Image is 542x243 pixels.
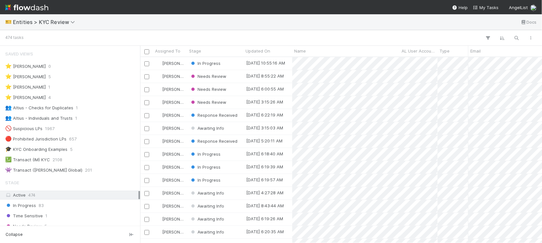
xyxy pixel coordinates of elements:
span: [PERSON_NAME] [162,164,195,170]
span: In Progress [190,61,221,66]
span: Assigned To [155,48,180,54]
input: Toggle Row Selected [144,152,149,157]
img: avatar_73a733c5-ce41-4a22-8c93-0dca612da21e.png [156,87,161,92]
input: Toggle Row Selected [144,100,149,105]
span: 1 [45,212,47,220]
div: [DATE] 6:22:19 AM [246,112,283,118]
span: Type [440,48,450,54]
span: 1 [48,83,50,91]
span: 2108 [53,156,62,164]
div: Response Received [190,138,237,144]
div: Active [5,191,139,199]
span: ⭐ [5,84,12,90]
span: [PERSON_NAME] [162,74,195,79]
span: Time Sensitive [5,212,43,220]
span: 👥 [5,115,12,121]
span: [PERSON_NAME] [162,190,195,196]
span: [PERSON_NAME] [162,152,195,157]
img: avatar_d8fc9ee4-bd1b-4062-a2a8-84feb2d97839.png [530,5,537,11]
span: Stage [5,176,19,189]
span: [PERSON_NAME] [162,113,195,118]
span: 0 [48,62,51,70]
input: Toggle Row Selected [144,178,149,183]
div: [PERSON_NAME] [5,83,46,91]
img: avatar_73a733c5-ce41-4a22-8c93-0dca612da21e.png [156,100,161,105]
div: Prohibited Jurisdiction LPs [5,135,66,143]
span: Updated On [246,48,270,54]
span: Email [470,48,481,54]
input: Toggle Row Selected [144,217,149,222]
span: [PERSON_NAME] [162,177,195,183]
span: 474 [28,192,35,198]
span: Entities > KYC Review [13,19,78,25]
div: [PERSON_NAME] [156,190,184,196]
span: [PERSON_NAME] [162,216,195,222]
div: [PERSON_NAME] [156,216,184,222]
div: Awaiting Info [190,229,224,235]
input: Toggle Row Selected [144,191,149,196]
div: In Progress [190,164,221,170]
img: avatar_7d83f73c-397d-4044-baf2-bb2da42e298f.png [156,61,161,66]
div: [PERSON_NAME] [156,60,184,67]
img: avatar_1a1d5361-16dd-4910-a949-020dcd9f55a3.png [156,216,161,222]
span: [PERSON_NAME] [162,139,195,144]
div: [PERSON_NAME] [156,203,184,209]
span: 🚫 [5,126,12,131]
div: Needs Review [190,86,226,92]
span: Stage [189,48,201,54]
a: Docs [520,18,537,26]
span: AL User Account Name [402,48,436,54]
span: 201 [85,166,92,174]
div: [DATE] 3:15:26 AM [246,99,283,105]
img: avatar_7d83f73c-397d-4044-baf2-bb2da42e298f.png [156,113,161,118]
img: avatar_7d83f73c-397d-4044-baf2-bb2da42e298f.png [156,74,161,79]
span: Awaiting Info [190,229,224,235]
div: [PERSON_NAME] [5,73,46,81]
div: [PERSON_NAME] [156,164,184,170]
span: [PERSON_NAME] [162,87,195,92]
span: 1 [75,114,77,122]
div: [PERSON_NAME] [156,99,184,105]
span: Awaiting Info [190,216,224,222]
div: [PERSON_NAME] [156,138,184,144]
img: avatar_ec94f6e9-05c5-4d36-a6c8-d0cea77c3c29.png [156,177,161,183]
span: 1967 [45,125,54,133]
span: 👥 [5,105,12,110]
div: Awaiting Info [190,190,224,196]
span: 🎫 [5,19,12,25]
div: [DATE] 6:00:55 AM [246,86,284,92]
span: Name [294,48,306,54]
div: Suspicious LPs [5,125,42,133]
div: Needs Review [190,99,226,105]
input: Toggle Row Selected [144,204,149,209]
span: [PERSON_NAME] [162,126,195,131]
span: Awaiting Info [190,126,224,131]
span: Awaiting Info [190,190,224,196]
span: 83 [39,201,44,210]
span: Awaiting Info [190,203,224,209]
input: Toggle Row Selected [144,61,149,66]
span: 5 [48,73,51,81]
div: KYC Onboarding Examples [5,145,67,153]
img: avatar_1a1d5361-16dd-4910-a949-020dcd9f55a3.png [156,229,161,235]
span: In Progress [190,177,221,183]
img: avatar_73a733c5-ce41-4a22-8c93-0dca612da21e.png [156,203,161,209]
span: 👾 [5,167,12,173]
div: [PERSON_NAME] [156,125,184,131]
div: Transact ([PERSON_NAME] Global) [5,166,82,174]
span: Response Received [190,113,237,118]
span: 1 [76,104,78,112]
span: 657 [69,135,77,143]
div: [DATE] 6:18:40 AM [246,151,283,157]
span: In Progress [190,152,221,157]
img: avatar_7d83f73c-397d-4044-baf2-bb2da42e298f.png [156,152,161,157]
div: [DATE] 6:19:57 AM [246,176,283,183]
div: Awaiting Info [190,203,224,209]
div: Altius - Checks for Duplicates [5,104,73,112]
div: [DATE] 5:20:11 AM [246,138,283,144]
div: [PERSON_NAME] [156,112,184,118]
div: [DATE] 3:15:03 AM [246,125,283,131]
div: Altius - Individuals and Trusts [5,114,73,122]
